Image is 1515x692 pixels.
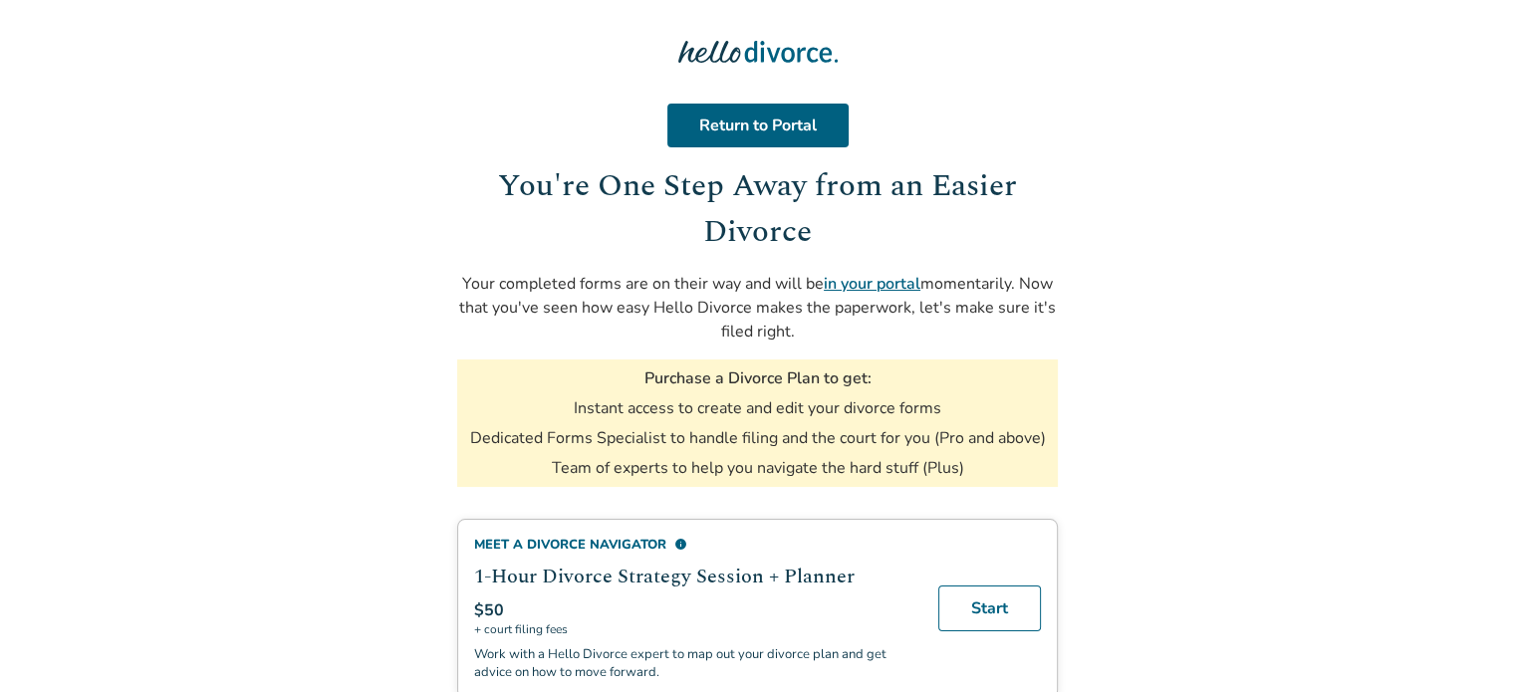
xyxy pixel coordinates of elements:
[470,427,1046,449] li: Dedicated Forms Specialist to handle filing and the court for you (Pro and above)
[474,599,504,621] span: $50
[678,32,838,72] img: Hello Divorce Logo
[474,536,914,554] div: Meet a divorce navigator
[1415,596,1515,692] iframe: Chat Widget
[474,562,914,591] h2: 1-Hour Divorce Strategy Session + Planner
[552,457,964,479] li: Team of experts to help you navigate the hard stuff (Plus)
[474,645,914,681] p: Work with a Hello Divorce expert to map out your divorce plan and get advice on how to move forward.
[938,585,1041,631] a: Start
[457,163,1058,256] h1: You're One Step Away from an Easier Divorce
[824,273,920,295] a: in your portal
[674,538,687,551] span: info
[667,104,849,147] a: Return to Portal
[574,397,941,419] li: Instant access to create and edit your divorce forms
[644,367,872,389] h3: Purchase a Divorce Plan to get:
[457,272,1058,344] p: Your completed forms are on their way and will be momentarily. Now that you've seen how easy Hell...
[474,621,914,637] span: + court filing fees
